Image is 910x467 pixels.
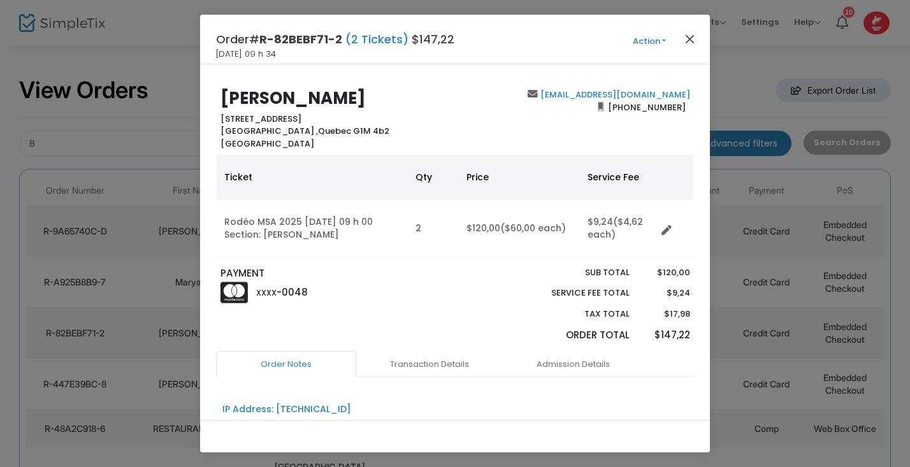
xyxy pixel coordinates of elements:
span: [PHONE_NUMBER] [604,97,690,117]
p: Service Fee Total [521,287,630,299]
span: R-82BEBF71-2 [259,31,342,47]
td: Rodéo MSA 2025 [DATE] 09 h 00 Section: [PERSON_NAME] [217,199,408,257]
div: Data table [217,155,693,257]
p: $17,98 [642,308,690,320]
b: [STREET_ADDRESS] Quebec G1M 4b2 [GEOGRAPHIC_DATA] [220,113,389,150]
div: IP Address: [TECHNICAL_ID] [222,403,351,416]
span: [GEOGRAPHIC_DATA] , [220,125,318,137]
td: $120,00 [459,199,580,257]
p: Order Total [521,328,630,343]
span: (2 Tickets) [342,31,412,47]
button: Close [682,31,698,47]
a: Transaction Details [359,351,500,378]
a: [EMAIL_ADDRESS][DOMAIN_NAME] [538,89,690,101]
span: [DATE] 09 h 34 [216,48,276,61]
button: Action [611,34,688,48]
a: Order Notes [216,351,356,378]
td: 2 [408,199,459,257]
span: XXXX [256,287,277,298]
th: Service Fee [580,155,656,199]
td: $9,24 [580,199,656,257]
span: -0048 [277,285,308,299]
h4: Order# $147,22 [216,31,454,48]
th: Qty [408,155,459,199]
a: Admission Details [503,351,643,378]
th: Price [459,155,580,199]
span: ($4,62 each) [588,215,643,241]
b: [PERSON_NAME] [220,87,366,110]
p: PAYMENT [220,266,449,281]
p: $147,22 [642,328,690,343]
p: Sub total [521,266,630,279]
p: $9,24 [642,287,690,299]
p: Tax Total [521,308,630,320]
p: $120,00 [642,266,690,279]
th: Ticket [217,155,408,199]
span: ($60,00 each) [500,222,566,234]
